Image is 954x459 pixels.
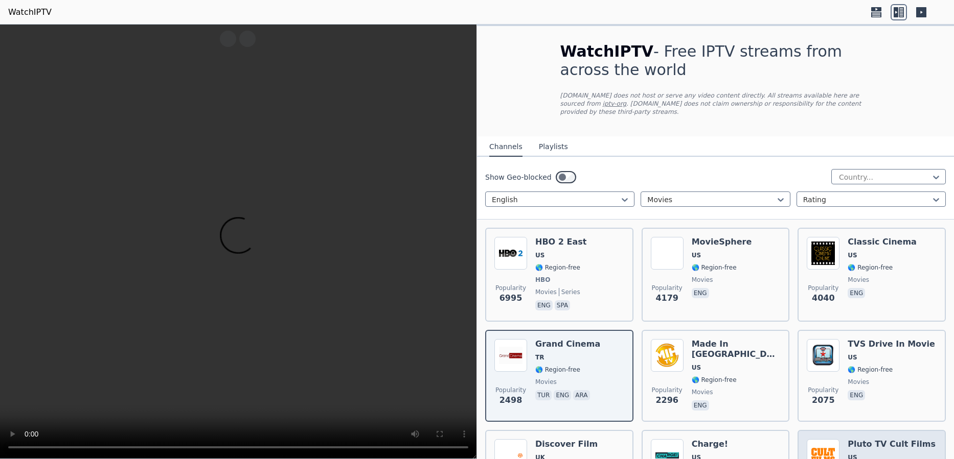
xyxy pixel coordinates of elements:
[848,366,893,374] span: 🌎 Region-free
[652,386,683,394] span: Popularity
[848,288,865,298] p: eng
[535,251,544,259] span: US
[848,353,857,361] span: US
[692,376,737,384] span: 🌎 Region-free
[603,100,627,107] a: iptv-org
[848,378,869,386] span: movies
[848,237,917,247] h6: Classic Cinema
[535,288,557,296] span: movies
[535,439,598,449] h6: Discover Film
[812,394,835,406] span: 2075
[535,339,600,349] h6: Grand Cinema
[535,378,557,386] span: movies
[652,284,683,292] span: Popularity
[535,353,544,361] span: TR
[535,390,552,400] p: tur
[848,390,865,400] p: eng
[494,237,527,270] img: HBO 2 East
[692,276,713,284] span: movies
[573,390,589,400] p: ara
[848,251,857,259] span: US
[489,137,523,157] button: Channels
[651,339,684,372] img: Made In Hollywood
[535,300,553,310] p: eng
[559,288,580,296] span: series
[535,237,586,247] h6: HBO 2 East
[848,439,936,449] h6: Pluto TV Cult Films
[692,251,701,259] span: US
[535,366,580,374] span: 🌎 Region-free
[651,237,684,270] img: MovieSphere
[535,263,580,272] span: 🌎 Region-free
[692,439,737,449] h6: Charge!
[8,6,52,18] a: WatchIPTV
[692,388,713,396] span: movies
[485,172,552,182] label: Show Geo-blocked
[692,364,701,372] span: US
[494,339,527,372] img: Grand Cinema
[560,42,654,60] span: WatchIPTV
[692,288,709,298] p: eng
[560,42,871,79] h1: - Free IPTV streams from across the world
[848,263,893,272] span: 🌎 Region-free
[807,237,839,270] img: Classic Cinema
[495,386,526,394] span: Popularity
[539,137,568,157] button: Playlists
[554,390,571,400] p: eng
[555,300,570,310] p: spa
[499,394,523,406] span: 2498
[495,284,526,292] span: Popularity
[692,263,737,272] span: 🌎 Region-free
[655,394,678,406] span: 2296
[808,284,838,292] span: Popularity
[535,276,550,284] span: HBO
[692,339,781,359] h6: Made In [GEOGRAPHIC_DATA]
[848,276,869,284] span: movies
[655,292,678,304] span: 4179
[812,292,835,304] span: 4040
[692,237,752,247] h6: MovieSphere
[848,339,935,349] h6: TVS Drive In Movie
[560,91,871,116] p: [DOMAIN_NAME] does not host or serve any video content directly. All streams available here are s...
[499,292,523,304] span: 6995
[808,386,838,394] span: Popularity
[692,400,709,410] p: eng
[807,339,839,372] img: TVS Drive In Movie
